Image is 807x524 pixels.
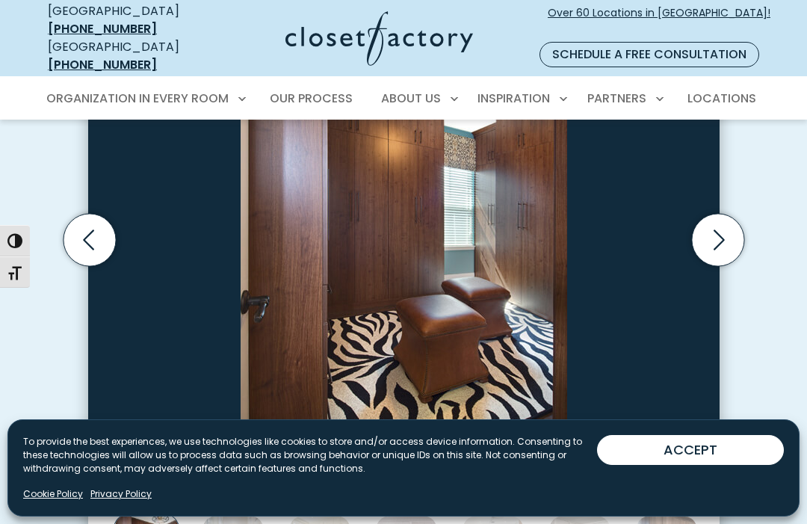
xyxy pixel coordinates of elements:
[90,487,152,501] a: Privacy Policy
[477,90,550,107] span: Inspiration
[36,78,771,120] nav: Primary Menu
[587,90,646,107] span: Partners
[58,208,122,272] button: Previous slide
[48,38,211,74] div: [GEOGRAPHIC_DATA]
[23,487,83,501] a: Cookie Policy
[23,435,597,475] p: To provide the best experiences, we use technologies like cookies to store and/or access device i...
[687,90,756,107] span: Locations
[270,90,353,107] span: Our Process
[46,90,229,107] span: Organization in Every Room
[48,20,157,37] a: [PHONE_NUMBER]
[381,90,441,107] span: About Us
[597,435,784,465] button: ACCEPT
[548,5,770,37] span: Over 60 Locations in [GEOGRAPHIC_DATA]!
[48,2,211,38] div: [GEOGRAPHIC_DATA]
[686,208,750,272] button: Next slide
[539,42,759,67] a: Schedule a Free Consultation
[285,11,473,66] img: Closet Factory Logo
[48,56,157,73] a: [PHONE_NUMBER]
